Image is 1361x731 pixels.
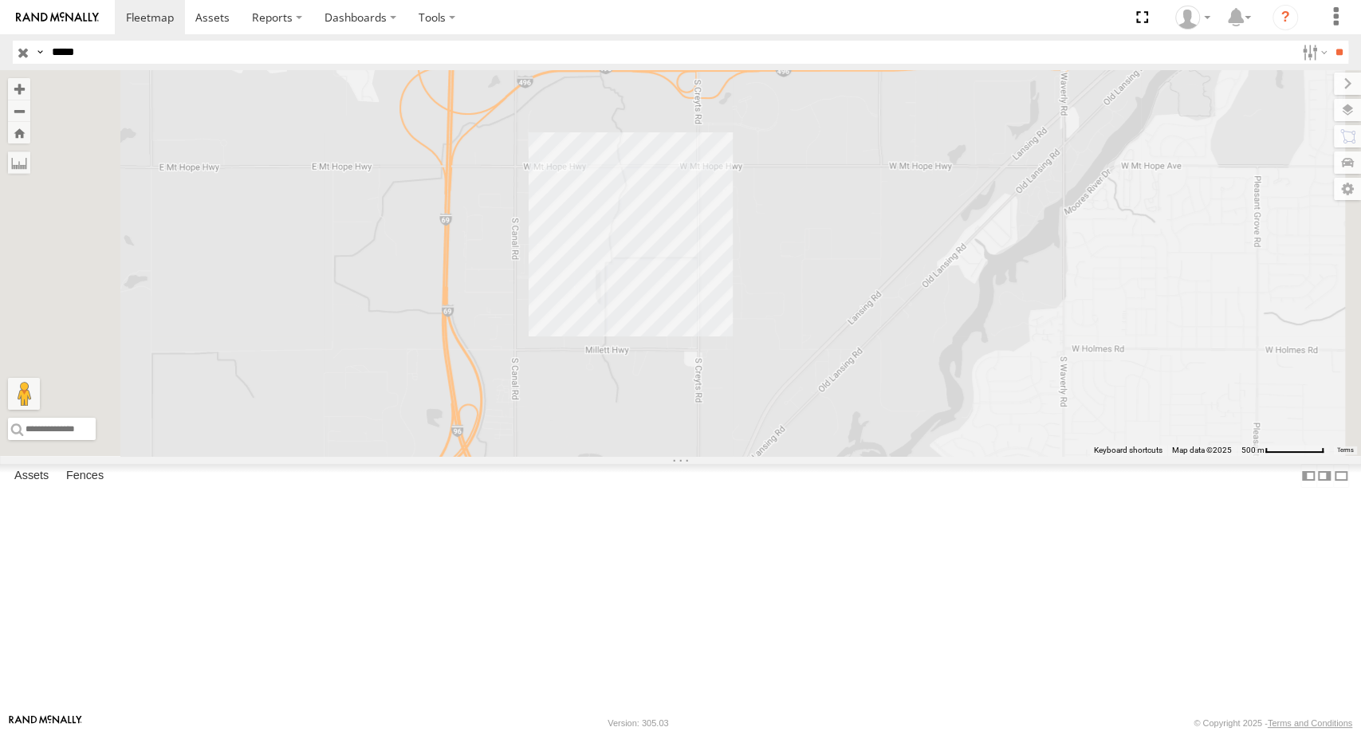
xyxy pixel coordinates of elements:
[16,12,99,23] img: rand-logo.svg
[6,465,57,487] label: Assets
[8,151,30,174] label: Measure
[1237,445,1329,456] button: Map Scale: 500 m per 71 pixels
[1296,41,1330,64] label: Search Filter Options
[1194,718,1352,728] div: © Copyright 2025 -
[8,122,30,143] button: Zoom Home
[1333,464,1349,487] label: Hide Summary Table
[1316,464,1332,487] label: Dock Summary Table to the Right
[608,718,668,728] div: Version: 305.03
[1170,6,1216,29] div: Juan Oropeza
[1268,718,1352,728] a: Terms and Conditions
[1094,445,1162,456] button: Keyboard shortcuts
[1172,446,1232,454] span: Map data ©2025
[8,100,30,122] button: Zoom out
[1300,464,1316,487] label: Dock Summary Table to the Left
[9,715,82,731] a: Visit our Website
[1337,447,1354,454] a: Terms
[1241,446,1265,454] span: 500 m
[8,378,40,410] button: Drag Pegman onto the map to open Street View
[1272,5,1298,30] i: ?
[58,465,112,487] label: Fences
[33,41,46,64] label: Search Query
[8,78,30,100] button: Zoom in
[1334,178,1361,200] label: Map Settings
